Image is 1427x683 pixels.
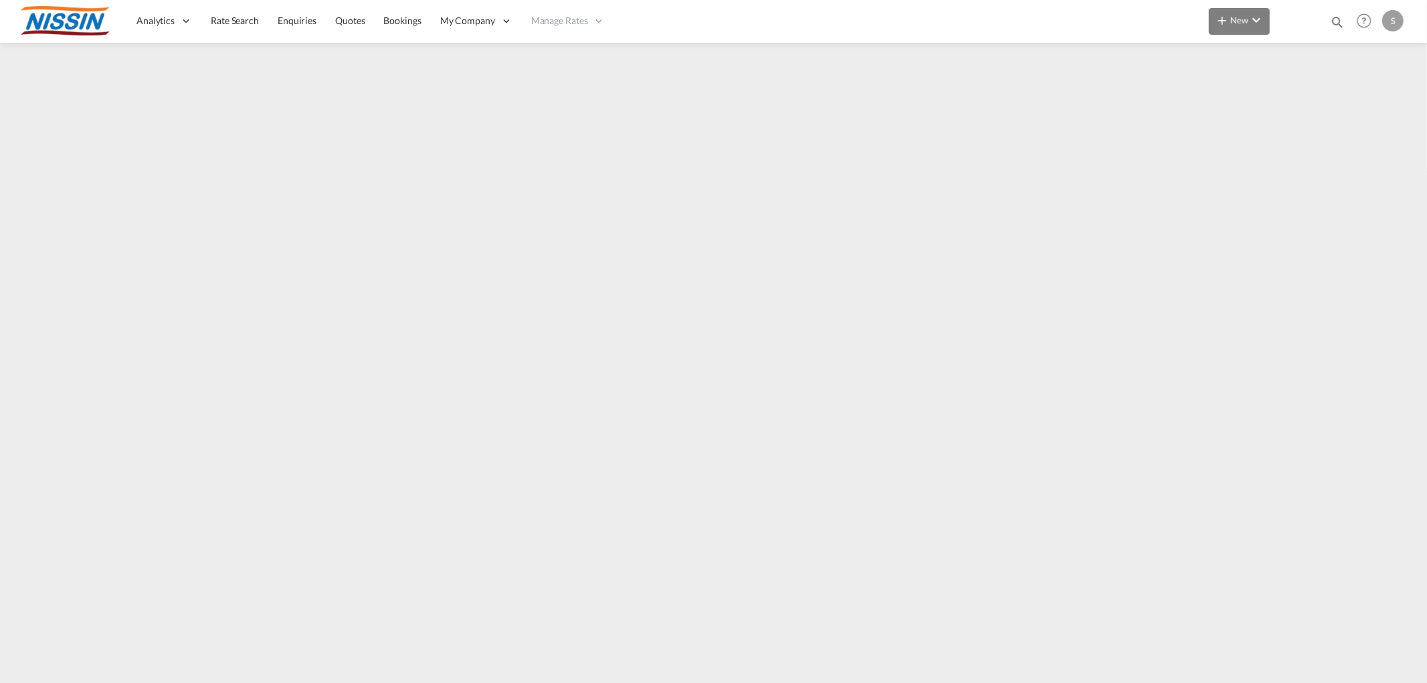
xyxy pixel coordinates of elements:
div: Help [1353,9,1382,33]
span: Analytics [136,14,175,27]
div: S [1382,10,1404,31]
span: Quotes [335,15,365,26]
md-icon: icon-magnify [1330,15,1345,29]
span: Manage Rates [531,14,588,27]
md-icon: icon-chevron-down [1248,12,1264,28]
span: Enquiries [278,15,316,26]
span: Help [1353,9,1375,32]
img: 485da9108dca11f0a63a77e390b9b49c.jpg [20,6,110,36]
span: Bookings [384,15,421,26]
span: Rate Search [211,15,259,26]
md-icon: icon-plus 400-fg [1214,12,1230,28]
div: icon-magnify [1330,15,1345,35]
span: New [1214,15,1264,25]
span: My Company [440,14,495,27]
button: icon-plus 400-fgNewicon-chevron-down [1209,8,1270,35]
